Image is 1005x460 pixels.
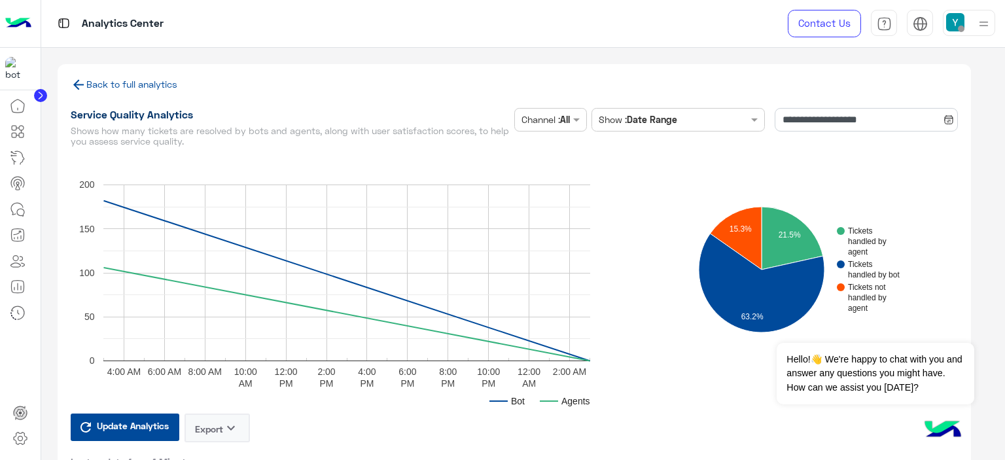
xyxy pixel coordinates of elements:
[234,366,256,376] text: 10:00
[511,395,525,406] text: Bot
[56,15,72,31] img: tab
[848,237,887,246] text: handled by
[317,366,335,376] text: 2:00
[729,224,751,234] text: 15.3%
[5,10,31,37] img: Logo
[946,13,964,31] img: userImage
[477,366,500,376] text: 10:00
[848,247,868,257] text: agent
[89,355,94,366] text: 0
[518,366,540,376] text: 12:00
[188,366,221,376] text: 8:00 AM
[79,267,95,277] text: 100
[848,270,900,279] text: handled by bot
[848,283,886,292] text: Tickets not
[71,79,177,90] a: Back to full analytics
[319,378,333,388] text: PM
[552,366,586,376] text: 2:00 AM
[848,304,868,313] text: agent
[976,16,992,32] img: profile
[848,293,887,302] text: handled by
[871,10,897,37] a: tab
[777,343,974,404] span: Hello!👋 We're happy to chat with you and answer any questions you might have. How can we assist y...
[441,378,455,388] text: PM
[848,226,873,236] text: Tickets
[238,378,252,388] text: AM
[877,16,892,31] img: tab
[522,378,536,388] text: AM
[82,15,164,33] p: Analytics Center
[848,260,873,269] text: Tickets
[360,378,374,388] text: PM
[741,312,763,321] text: 63.2%
[788,10,861,37] a: Contact Us
[482,378,495,388] text: PM
[79,179,95,190] text: 200
[223,420,239,436] i: keyboard_arrow_down
[920,408,966,453] img: hulul-logo.png
[185,414,250,442] button: Exportkeyboard_arrow_down
[5,57,29,80] img: 317874714732967
[147,366,181,376] text: 6:00 AM
[913,16,928,31] img: tab
[94,417,172,434] span: Update Analytics
[398,366,416,376] text: 6:00
[358,366,376,376] text: 4:00
[84,311,94,322] text: 50
[561,395,590,406] text: Agents
[778,230,800,239] text: 21.5%
[71,152,675,414] svg: A chart.
[71,414,179,441] button: Update Analytics
[274,366,297,376] text: 12:00
[439,366,457,376] text: 8:00
[400,378,414,388] text: PM
[279,378,292,388] text: PM
[665,152,935,387] svg: A chart.
[79,223,95,234] text: 150
[71,108,510,121] h1: Service Quality Analytics
[71,126,510,147] h5: Shows how many tickets are resolved by bots and agents, along with user satisfaction scores, to h...
[107,366,140,376] text: 4:00 AM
